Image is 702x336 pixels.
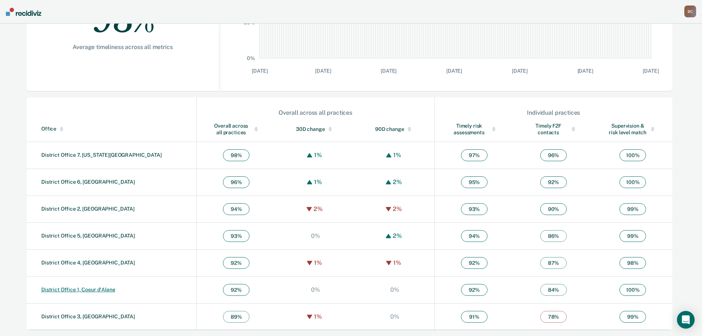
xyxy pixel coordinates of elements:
[391,205,404,212] div: 2%
[391,179,404,186] div: 2%
[291,126,340,132] div: 30D change
[461,203,488,215] span: 93 %
[577,68,593,74] text: [DATE]
[540,284,567,296] span: 84 %
[540,203,567,215] span: 90 %
[540,149,567,161] span: 96 %
[312,313,324,320] div: 1%
[619,203,646,215] span: 99 %
[312,152,324,159] div: 1%
[512,68,528,74] text: [DATE]
[223,149,249,161] span: 98 %
[619,230,646,242] span: 99 %
[276,117,355,142] th: Toggle SortBy
[528,122,578,136] div: Timely F2F contacts
[435,109,672,116] div: Individual practices
[355,117,434,142] th: Toggle SortBy
[41,206,135,212] a: District Office 2, [GEOGRAPHIC_DATA]
[388,286,401,293] div: 0%
[434,117,514,142] th: Toggle SortBy
[619,257,646,269] span: 98 %
[6,8,41,16] img: Recidiviz
[41,260,135,266] a: District Office 4, [GEOGRAPHIC_DATA]
[309,286,322,293] div: 0%
[619,311,646,323] span: 99 %
[391,152,403,159] div: 1%
[315,68,331,74] text: [DATE]
[450,122,499,136] div: Timely risk assessments
[391,232,404,239] div: 2%
[309,232,322,239] div: 0%
[252,68,268,74] text: [DATE]
[223,257,249,269] span: 92 %
[41,126,193,132] div: Office
[197,109,434,116] div: Overall across all practices
[540,311,567,323] span: 78 %
[41,179,135,185] a: District Office 6, [GEOGRAPHIC_DATA]
[677,311,695,329] div: Open Intercom Messenger
[461,149,488,161] span: 97 %
[27,117,196,142] th: Toggle SortBy
[619,176,646,188] span: 100 %
[312,259,324,266] div: 1%
[391,259,403,266] div: 1%
[540,230,567,242] span: 86 %
[619,149,646,161] span: 100 %
[540,176,567,188] span: 92 %
[223,230,249,242] span: 93 %
[388,313,401,320] div: 0%
[312,205,325,212] div: 2%
[461,257,488,269] span: 92 %
[608,122,658,136] div: Supervision & risk level match
[41,314,135,319] a: District Office 3, [GEOGRAPHIC_DATA]
[461,284,488,296] span: 92 %
[381,68,397,74] text: [DATE]
[312,179,324,186] div: 1%
[619,284,646,296] span: 100 %
[461,176,488,188] span: 95 %
[446,68,462,74] text: [DATE]
[223,311,249,323] span: 89 %
[370,126,420,132] div: 90D change
[684,6,696,17] div: B C
[461,311,488,323] span: 91 %
[50,44,195,51] div: Average timeliness across all metrics
[461,230,488,242] span: 94 %
[643,68,659,74] text: [DATE]
[223,284,249,296] span: 92 %
[684,6,696,17] button: BC
[540,257,567,269] span: 87 %
[41,233,135,239] a: District Office 5, [GEOGRAPHIC_DATA]
[223,203,249,215] span: 94 %
[514,117,593,142] th: Toggle SortBy
[223,176,249,188] span: 96 %
[593,117,673,142] th: Toggle SortBy
[41,287,115,292] a: District Office 1, Coeur d'Alene
[212,122,261,136] div: Overall across all practices
[41,152,162,158] a: District Office 7, [US_STATE][GEOGRAPHIC_DATA]
[196,117,276,142] th: Toggle SortBy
